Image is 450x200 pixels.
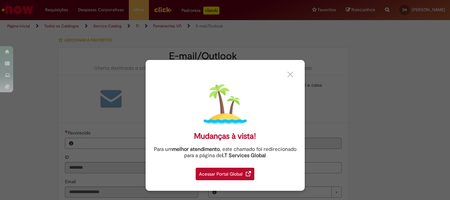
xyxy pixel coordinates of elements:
div: Para um , este chamado foi redirecionado para a página de [151,146,300,159]
img: close_button_grey.png [287,71,293,77]
a: I.T Services Global [222,149,266,159]
img: island.png [204,83,247,126]
div: Acessar Portal Global [196,168,254,180]
a: Acessar Portal Global [196,164,254,180]
strong: melhor atendimento [172,146,220,153]
div: Mudanças à vista! [194,131,256,141]
img: redirect_link.png [246,171,251,176]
